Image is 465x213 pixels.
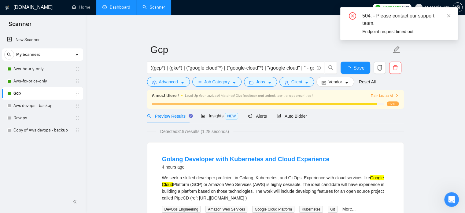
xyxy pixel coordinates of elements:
span: bars [197,80,202,85]
span: caret-down [180,80,185,85]
a: dashboardDashboard [102,5,130,10]
button: settingAdvancedcaret-down [147,77,190,87]
mark: Cloud [162,182,173,187]
span: caret-down [345,80,349,85]
span: user [285,80,289,85]
a: New Scanner [7,34,78,46]
img: logo [5,3,9,13]
span: holder [75,116,80,120]
li: New Scanner [2,34,83,46]
span: Insights [201,113,238,118]
a: Reset All [359,78,376,85]
a: Aws-fix-price-only [13,75,72,87]
span: idcard [322,80,326,85]
span: folder [249,80,253,85]
span: notification [248,114,252,118]
span: DevOps Engineering [162,206,201,213]
span: area-chart [201,114,205,118]
span: loading [346,66,353,71]
span: Advanced [159,78,178,85]
span: holder [75,67,80,71]
span: robot [277,114,281,118]
span: holder [75,79,80,84]
span: edit [393,46,400,54]
button: search [325,62,337,74]
span: delete [389,65,401,70]
span: Scanner [4,20,36,32]
span: Client [291,78,302,85]
span: caret-down [232,80,236,85]
button: Save [341,62,370,74]
span: NEW [225,113,238,120]
input: Scanner name... [150,42,391,57]
span: search [147,114,151,118]
div: Endpoint request timed out [362,28,450,35]
div: 504: - Please contact our support team. [362,12,450,27]
span: My Scanners [16,48,40,61]
button: setting [453,2,463,12]
span: search [325,65,337,70]
span: close-circle [349,12,356,20]
span: holder [75,128,80,133]
div: We seek a skilled developer proficient in Golang, Kubernetes, and GitOps. Experience with cloud s... [162,174,389,201]
span: Amazon Web Services [205,206,247,213]
span: Vendor [328,78,342,85]
button: userClientcaret-down [279,77,314,87]
span: Preview Results [147,114,191,119]
span: user [417,5,421,10]
a: Gcp [13,87,72,100]
span: 930 [402,4,409,11]
iframe: Intercom live chat [444,192,459,207]
div: 4 hours ago [162,163,330,171]
span: caret-down [268,80,272,85]
span: Connects: [382,4,401,11]
span: setting [152,80,157,85]
span: close [447,13,451,18]
span: Git [328,206,337,213]
span: Save [353,64,364,72]
a: More... [342,207,356,211]
span: holder [75,103,80,108]
span: Job Category [204,78,230,85]
span: right [395,94,399,97]
mark: Google [370,175,384,180]
span: Almost there ! [152,92,179,99]
span: copy [374,65,386,70]
button: copy [374,62,386,74]
li: My Scanners [2,48,83,136]
button: Train Laziza AI [371,93,399,99]
span: Alerts [248,114,267,119]
span: double-left [73,199,79,205]
div: Tooltip anchor [188,113,194,119]
button: folderJobscaret-down [244,77,277,87]
span: Kubernetes [299,206,323,213]
span: 97% [387,101,399,106]
span: Level Up Your Laziza AI Matches! Give feedback and unlock top-tier opportunities ! [185,93,313,98]
a: setting [453,5,463,10]
a: homeHome [72,5,90,10]
input: Search Freelance Jobs... [151,64,314,72]
span: Detected 3197 results (1.28 seconds) [156,128,233,135]
a: searchScanner [142,5,165,10]
button: barsJob Categorycaret-down [192,77,242,87]
span: Jobs [256,78,265,85]
span: info-circle [317,66,321,70]
img: upwork-logo.png [375,5,380,10]
button: idcardVendorcaret-down [316,77,354,87]
a: Aws-hourly-only [13,63,72,75]
a: Aws devops - backup [13,100,72,112]
span: Google Cloud Platform [252,206,294,213]
span: holder [75,91,80,96]
span: caret-down [304,80,309,85]
a: Copy of Aws devops - backup [13,124,72,136]
a: Devops [13,112,72,124]
span: search [5,52,14,57]
button: search [4,50,14,59]
a: Golang Developer with Kubernetes and Cloud Experience [162,156,330,162]
span: Auto Bidder [277,114,307,119]
button: delete [389,62,401,74]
